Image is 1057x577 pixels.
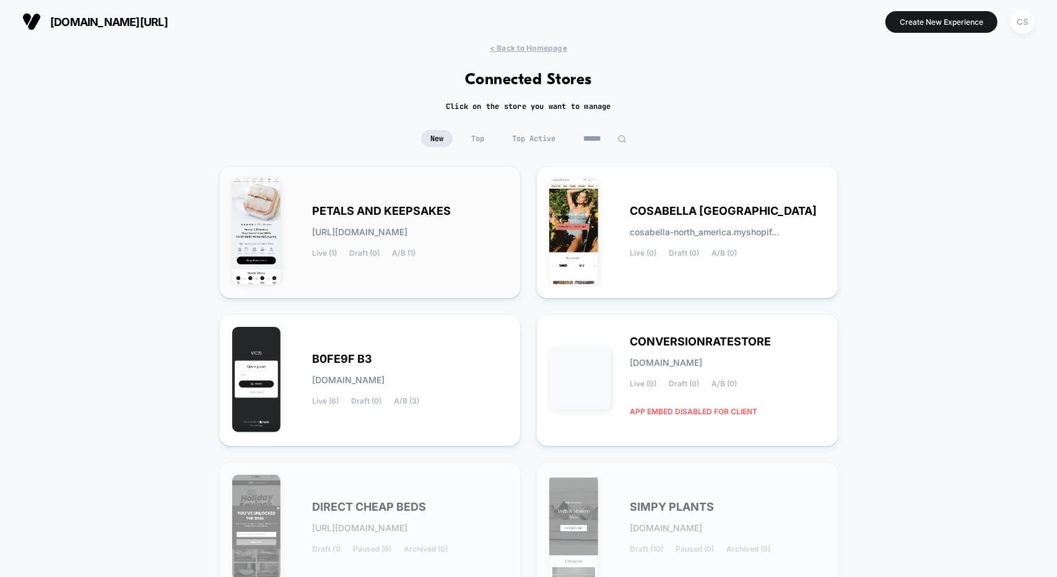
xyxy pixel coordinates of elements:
[313,397,339,406] span: Live (6)
[549,179,598,284] img: COSABELLA_NORTH_AMERICA
[50,15,168,28] span: [DOMAIN_NAME][URL]
[232,179,281,284] img: PETALS_AND_KEEPSAKES
[421,130,453,147] span: New
[446,102,611,111] h2: Click on the store you want to manage
[630,249,656,258] span: Live (0)
[676,545,714,553] span: Paused (0)
[630,401,757,422] span: APP EMBED DISABLED FOR CLIENT
[490,43,567,53] span: < Back to Homepage
[22,12,41,31] img: Visually logo
[630,545,663,553] span: Draft (10)
[630,337,771,346] span: CONVERSIONRATESTORE
[711,249,737,258] span: A/B (0)
[711,380,737,388] span: A/B (0)
[630,380,656,388] span: Live (0)
[630,358,702,367] span: [DOMAIN_NAME]
[726,545,770,553] span: Archived (0)
[885,11,998,33] button: Create New Experience
[350,249,380,258] span: Draft (0)
[617,134,627,144] img: edit
[352,397,382,406] span: Draft (0)
[313,228,408,236] span: [URL][DOMAIN_NAME]
[313,545,341,553] span: Draft (1)
[313,355,373,363] span: B0FE9F B3
[313,376,385,384] span: [DOMAIN_NAME]
[462,130,494,147] span: Top
[394,397,420,406] span: A/B (3)
[313,207,451,215] span: PETALS AND KEEPSAKES
[630,503,714,511] span: SIMPY PLANTS
[630,524,702,532] span: [DOMAIN_NAME]
[669,249,699,258] span: Draft (0)
[669,380,699,388] span: Draft (0)
[404,545,448,553] span: Archived (0)
[313,503,427,511] span: DIRECT CHEAP BEDS
[354,545,392,553] span: Paused (0)
[549,349,611,410] img: CONVERSIONRATESTORE
[465,71,592,89] h1: Connected Stores
[630,207,817,215] span: COSABELLA [GEOGRAPHIC_DATA]
[630,228,779,236] span: cosabella-north_america.myshopif...
[313,249,337,258] span: Live (1)
[313,524,408,532] span: [URL][DOMAIN_NAME]
[1011,10,1035,34] div: CS
[19,12,172,32] button: [DOMAIN_NAME][URL]
[393,249,416,258] span: A/B (1)
[232,327,281,432] img: B0FE9F_B3
[1007,9,1038,35] button: CS
[503,130,565,147] span: Top Active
